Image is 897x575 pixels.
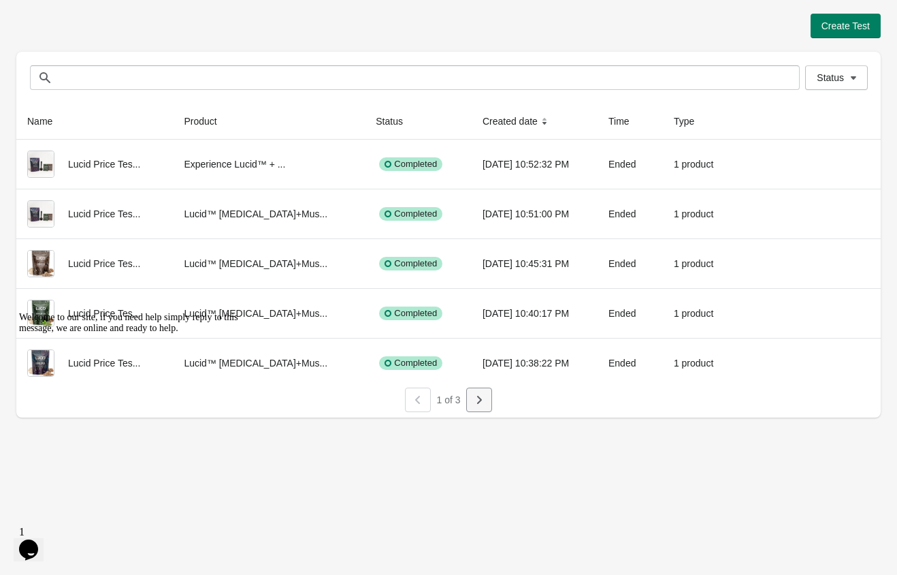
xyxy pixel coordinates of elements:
span: Lucid Price Tes... [68,258,140,269]
div: Ended [608,151,652,178]
button: Create Test [811,14,881,38]
div: Lucid™ [MEDICAL_DATA]+Mus... [184,300,354,327]
iframe: chat widget [14,520,57,561]
div: [DATE] 10:52:32 PM [483,151,587,178]
div: 1 product [674,151,723,178]
div: [DATE] 10:38:22 PM [483,349,587,377]
div: Welcome to our site, if you need help simply reply to this message, we are online and ready to help. [5,5,250,27]
span: Lucid Price Tes... [68,159,140,170]
button: Created date [477,109,557,134]
div: 1 product [674,200,723,228]
div: 1 product [674,349,723,377]
span: Welcome to our site, if you need help simply reply to this message, we are online and ready to help. [5,5,225,27]
button: Product [178,109,235,134]
div: 1 product [674,300,723,327]
div: Completed [379,307,442,320]
button: Name [22,109,71,134]
button: Status [370,109,422,134]
span: Status [817,72,844,83]
div: Lucid™ [MEDICAL_DATA]+Mus... [184,349,354,377]
div: Experience Lucid™ + ... [184,151,354,178]
div: [DATE] 10:45:31 PM [483,250,587,277]
div: Ended [608,200,652,228]
iframe: chat widget [14,307,259,514]
div: Ended [608,349,652,377]
div: Lucid™ [MEDICAL_DATA]+Mus... [184,250,354,277]
div: Ended [608,250,652,277]
div: [DATE] 10:51:00 PM [483,200,587,228]
button: Status [805,65,868,90]
div: Completed [379,257,442,270]
button: Type [668,109,713,134]
div: Completed [379,207,442,221]
span: 1 of 3 [436,394,460,405]
div: Completed [379,157,442,171]
div: 1 product [674,250,723,277]
div: Completed [379,356,442,370]
span: Lucid Price Tes... [68,208,140,219]
button: Time [603,109,649,134]
div: Ended [608,300,652,327]
div: [DATE] 10:40:17 PM [483,300,587,327]
span: Create Test [821,20,870,31]
div: Lucid™ [MEDICAL_DATA]+Mus... [184,200,354,228]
